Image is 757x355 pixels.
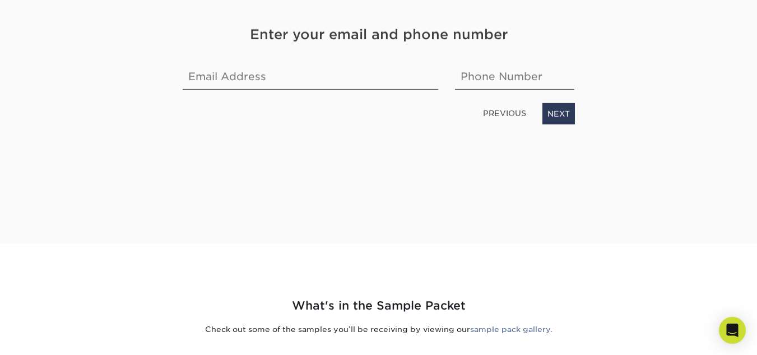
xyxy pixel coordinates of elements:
h4: Enter your email and phone number [183,25,575,45]
h2: What's in the Sample Packet [51,297,707,315]
div: Open Intercom Messenger [719,317,746,344]
a: PREVIOUS [479,104,531,122]
a: NEXT [542,103,575,125]
p: Check out some of the samples you’ll be receiving by viewing our . [51,324,707,335]
a: sample pack gallery [470,325,550,334]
